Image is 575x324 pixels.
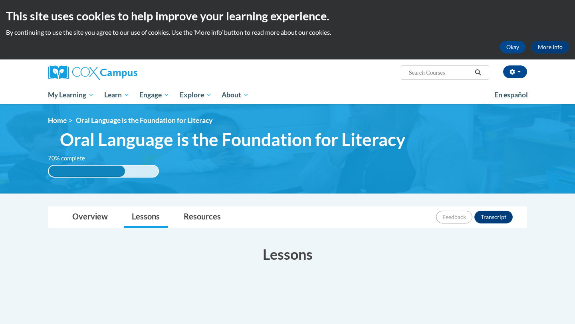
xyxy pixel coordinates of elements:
button: Transcript [474,211,513,223]
span: Oral Language is the Foundation for Literacy [76,116,212,124]
span: My Learning [48,90,94,100]
a: Explore [174,86,217,104]
button: Search [472,68,484,77]
h3: Lessons [48,244,527,264]
span: Learn [104,90,129,100]
a: Resources [176,207,229,228]
span: Oral Language is the Foundation for Literacy [60,129,405,150]
a: My Learning [43,86,99,104]
button: Feedback [436,211,472,223]
a: Lessons [124,207,168,228]
a: Cox Campus [48,65,200,80]
a: Learn [99,86,135,104]
span: About [222,90,249,100]
button: Account Settings [503,65,527,78]
input: Search Courses [408,68,472,77]
a: En español [489,87,533,103]
span: En español [494,91,528,99]
span: Explore [180,90,212,100]
h2: This site uses cookies to help improve your learning experience. [6,8,569,24]
a: Engage [134,86,174,104]
div: 70% complete [49,166,125,177]
div: Main menu [36,86,539,104]
p: By continuing to use the site you agree to our use of cookies. Use the ‘More info’ button to read... [6,28,569,37]
span: Engage [139,90,169,100]
a: Home [48,116,67,124]
img: Cox Campus [48,65,137,80]
a: More Info [531,41,569,53]
label: 70% complete [48,154,94,163]
a: Overview [64,207,116,228]
a: About [217,86,254,104]
button: Okay [500,41,525,53]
